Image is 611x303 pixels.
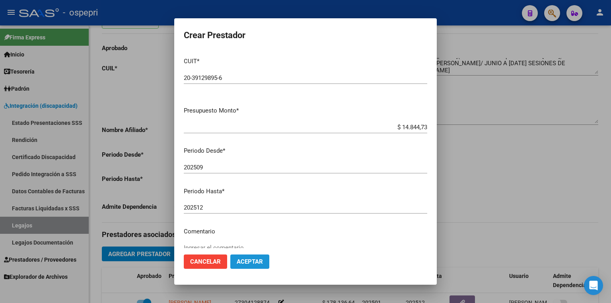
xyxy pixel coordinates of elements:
span: Aceptar [237,258,263,265]
button: Aceptar [230,254,269,269]
p: Periodo Desde [184,146,427,155]
span: Cancelar [190,258,221,265]
p: Periodo Hasta [184,187,427,196]
div: Open Intercom Messenger [584,276,603,295]
p: CUIT [184,57,427,66]
button: Cancelar [184,254,227,269]
p: Presupuesto Monto [184,106,427,115]
p: Comentario [184,227,427,236]
h2: Crear Prestador [184,28,427,43]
